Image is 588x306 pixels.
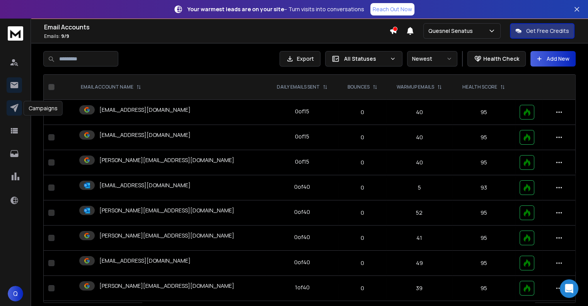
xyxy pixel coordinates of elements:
[483,55,519,63] p: Health Check
[452,276,515,301] td: 95
[343,108,382,116] p: 0
[99,257,191,265] p: [EMAIL_ADDRESS][DOMAIN_NAME]
[294,258,310,266] div: 0 of 40
[370,3,414,15] a: Reach Out Now
[295,158,309,166] div: 0 of 15
[61,33,69,39] span: 9 / 9
[348,84,370,90] p: BOUNCES
[387,251,452,276] td: 49
[343,259,382,267] p: 0
[99,207,234,214] p: [PERSON_NAME][EMAIL_ADDRESS][DOMAIN_NAME]
[387,226,452,251] td: 41
[24,101,63,116] div: Campaigns
[452,150,515,175] td: 95
[452,251,515,276] td: 95
[462,84,497,90] p: HEALTH SCORE
[397,84,434,90] p: WARMUP EMAILS
[530,51,576,67] button: Add New
[373,5,412,13] p: Reach Out Now
[99,181,191,189] p: [EMAIL_ADDRESS][DOMAIN_NAME]
[344,55,387,63] p: All Statuses
[99,156,234,164] p: [PERSON_NAME][EMAIL_ADDRESS][DOMAIN_NAME]
[428,27,476,35] p: Quesnel Senatus
[452,226,515,251] td: 95
[295,284,310,291] div: 1 of 40
[294,233,310,241] div: 0 of 40
[387,100,452,125] td: 40
[387,125,452,150] td: 40
[99,131,191,139] p: [EMAIL_ADDRESS][DOMAIN_NAME]
[452,200,515,226] td: 95
[343,209,382,217] p: 0
[467,51,526,67] button: Health Check
[81,84,141,90] div: EMAIL ACCOUNT NAME
[452,125,515,150] td: 95
[452,175,515,200] td: 93
[343,184,382,191] p: 0
[452,100,515,125] td: 95
[526,27,569,35] p: Get Free Credits
[560,279,578,298] div: Open Intercom Messenger
[99,232,234,239] p: [PERSON_NAME][EMAIL_ADDRESS][DOMAIN_NAME]
[387,200,452,226] td: 52
[8,26,23,41] img: logo
[277,84,320,90] p: DAILY EMAILS SENT
[44,22,389,32] h1: Email Accounts
[387,276,452,301] td: 39
[99,106,191,114] p: [EMAIL_ADDRESS][DOMAIN_NAME]
[407,51,457,67] button: Newest
[295,108,309,115] div: 0 of 15
[44,33,389,39] p: Emails :
[387,150,452,175] td: 40
[8,286,23,301] button: Q
[294,208,310,216] div: 0 of 40
[99,282,234,290] p: [PERSON_NAME][EMAIL_ADDRESS][DOMAIN_NAME]
[187,5,284,13] strong: Your warmest leads are on your site
[187,5,364,13] p: – Turn visits into conversations
[280,51,320,67] button: Export
[294,183,310,191] div: 0 of 40
[295,133,309,140] div: 0 of 15
[387,175,452,200] td: 5
[343,284,382,292] p: 0
[343,133,382,141] p: 0
[343,234,382,242] p: 0
[510,23,574,39] button: Get Free Credits
[343,159,382,166] p: 0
